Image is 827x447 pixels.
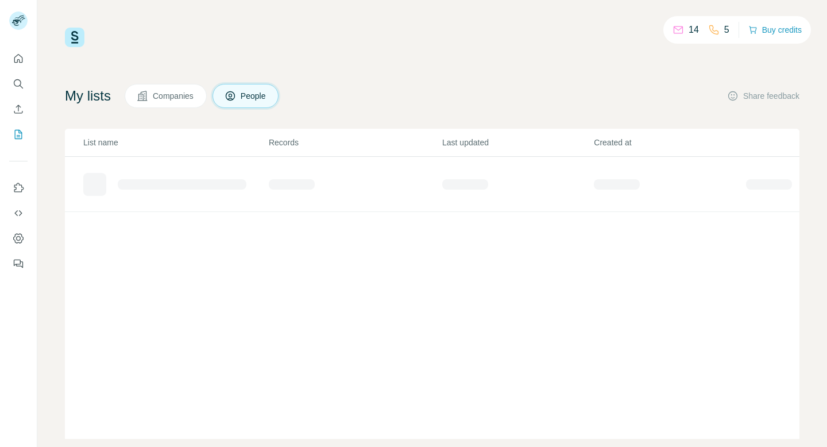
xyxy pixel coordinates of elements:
p: Created at [594,137,744,148]
span: People [241,90,267,102]
button: Share feedback [727,90,799,102]
button: Feedback [9,253,28,274]
button: Quick start [9,48,28,69]
p: 5 [724,23,729,37]
p: Last updated [442,137,593,148]
button: Buy credits [748,22,802,38]
button: Use Surfe API [9,203,28,223]
img: Surfe Logo [65,28,84,47]
p: Records [269,137,441,148]
button: Dashboard [9,228,28,249]
h4: My lists [65,87,111,105]
button: My lists [9,124,28,145]
button: Enrich CSV [9,99,28,120]
button: Use Surfe on LinkedIn [9,178,28,198]
span: Companies [153,90,195,102]
p: 14 [689,23,699,37]
p: List name [83,137,268,148]
button: Search [9,74,28,94]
